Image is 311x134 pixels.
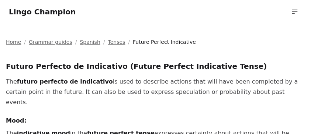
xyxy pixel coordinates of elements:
a: Home [6,38,21,46]
h3: Futuro Perfecto de Indicativo (Future Perfect Indicative Tense) [6,60,305,72]
strong: futuro perfecto de indicativo [17,78,113,85]
span: Future Perfect Indicative [133,38,196,46]
p: The is used to describe actions that will have been completed by a certain point in the future. I... [6,77,305,107]
a: Grammar guides [29,38,72,46]
a: Tenses [108,38,125,46]
span: / [24,38,26,46]
a: Spanish [80,38,100,46]
span: / [103,38,105,46]
a: Lingo Champion [9,7,76,16]
nav: Breadcrumb [6,38,305,46]
span: / [128,38,130,46]
span: / [75,38,77,46]
h4: Mood: [6,116,305,125]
